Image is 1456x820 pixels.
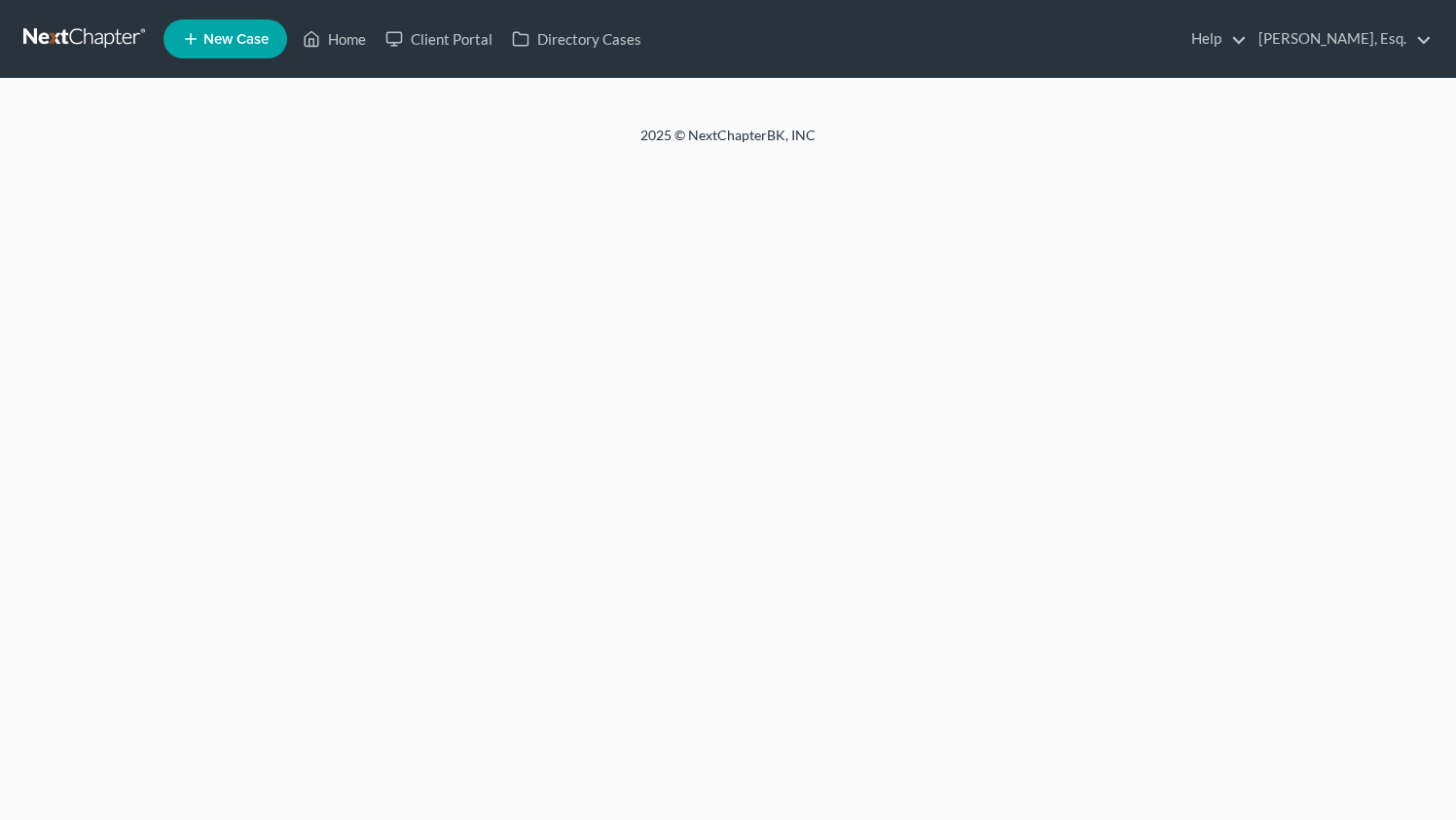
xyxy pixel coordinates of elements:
new-legal-case-button: New Case [164,19,287,58]
a: Help [1182,21,1247,56]
div: 2025 © NextChapterBK, INC [173,126,1283,161]
a: Home [293,21,376,56]
a: Client Portal [376,21,502,56]
a: Directory Cases [502,21,651,56]
a: [PERSON_NAME], Esq. [1249,21,1432,56]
